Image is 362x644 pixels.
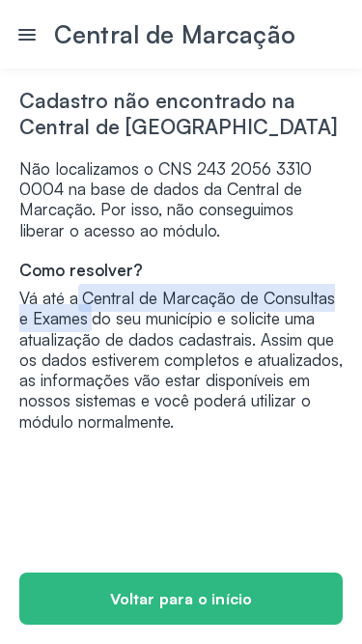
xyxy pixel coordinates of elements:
button: Voltar para o início [19,573,343,625]
div: Não localizamos o CNS 243 2056 3310 0004 na base de dados da Central de Marcação. Por isso, não c... [19,158,343,240]
div: Cadastro não encontrado na Central de [GEOGRAPHIC_DATA] [19,88,343,139]
span: Central de Marcação de Consultas e Exames [19,288,335,328]
div: Como resolver? [19,260,343,280]
div: Central de Marcação [54,19,347,49]
div: Vá até a do seu município e solicite uma atualização de dados cadastrais. Assim que os dados esti... [19,288,343,432]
